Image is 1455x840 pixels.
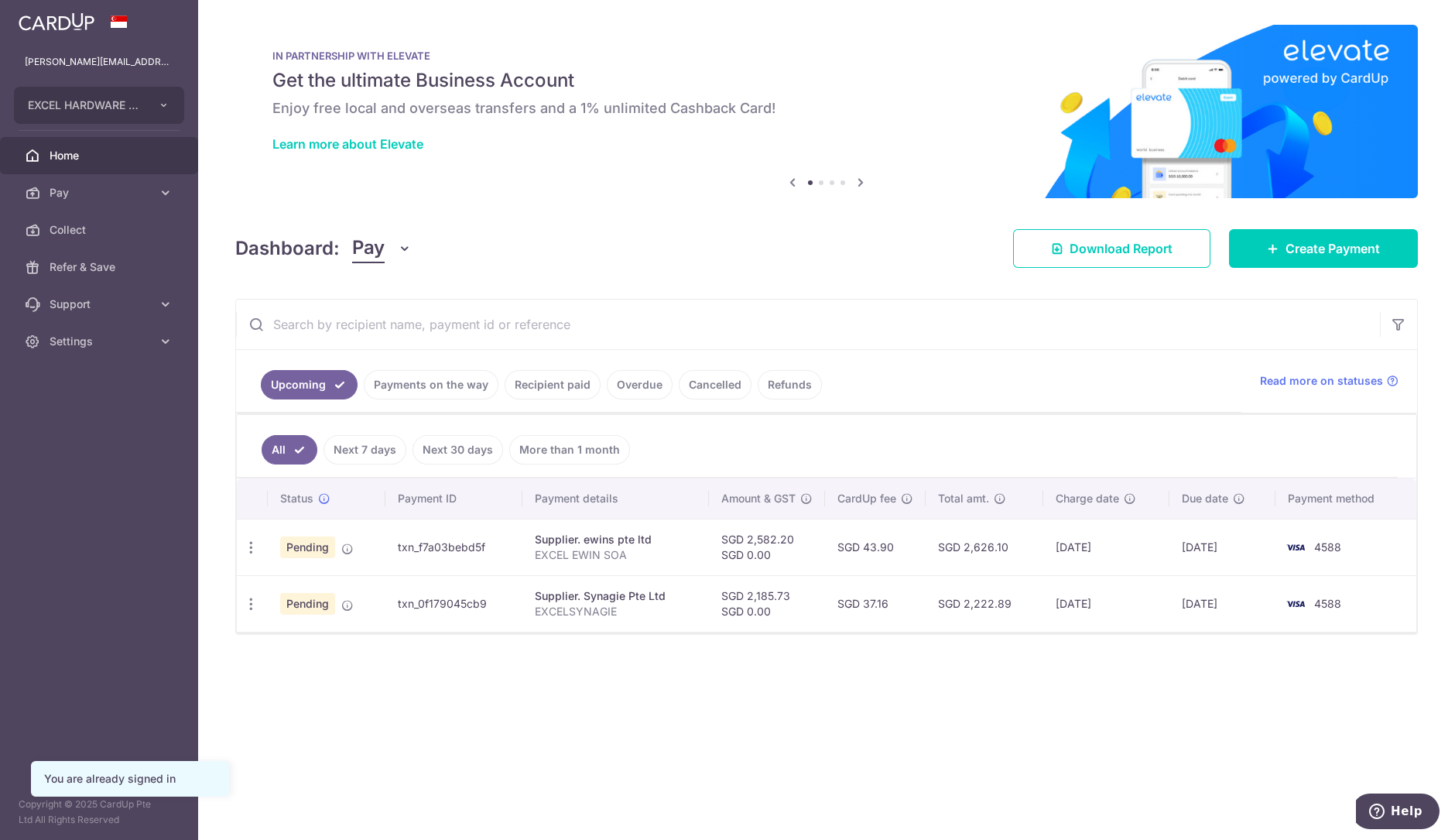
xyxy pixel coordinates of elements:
[25,54,173,70] p: [PERSON_NAME][EMAIL_ADDRESS][DOMAIN_NAME]
[1280,538,1311,557] img: Bank Card
[235,235,340,262] h4: Dashboard:
[1280,595,1311,613] img: Bank Card
[721,491,796,506] span: Amount & GST
[825,519,926,575] td: SGD 43.90
[1314,597,1341,610] span: 4588
[44,771,216,787] div: You are already signed in
[1043,575,1169,632] td: [DATE]
[1229,229,1418,268] a: Create Payment
[1169,519,1275,575] td: [DATE]
[1286,239,1380,258] span: Create Payment
[825,575,926,632] td: SGD 37.16
[352,234,385,263] span: Pay
[272,50,1381,62] p: IN PARTNERSHIP WITH ELEVATE
[385,575,522,632] td: txn_0f179045cb9
[50,222,152,238] span: Collect
[709,575,825,632] td: SGD 2,185.73 SGD 0.00
[1043,519,1169,575] td: [DATE]
[607,370,673,399] a: Overdue
[1260,373,1399,389] a: Read more on statuses
[50,259,152,275] span: Refer & Save
[938,491,989,506] span: Total amt.
[50,185,152,201] span: Pay
[364,370,498,399] a: Payments on the way
[272,68,1381,93] h5: Get the ultimate Business Account
[280,537,335,558] span: Pending
[262,435,317,465] a: All
[324,435,406,465] a: Next 7 days
[1169,575,1275,632] td: [DATE]
[505,370,601,399] a: Recipient paid
[509,435,630,465] a: More than 1 month
[1182,491,1228,506] span: Due date
[261,370,358,399] a: Upcoming
[679,370,751,399] a: Cancelled
[837,491,896,506] span: CardUp fee
[272,136,423,152] a: Learn more about Elevate
[1260,373,1383,389] span: Read more on statuses
[272,99,1381,118] h6: Enjoy free local and overseas transfers and a 1% unlimited Cashback Card!
[522,478,709,519] th: Payment details
[14,87,184,124] button: EXCEL HARDWARE PTE LTD
[1356,794,1440,832] iframe: Opens a widget where you can find more information
[50,334,152,349] span: Settings
[1056,491,1119,506] span: Charge date
[50,148,152,163] span: Home
[352,234,412,263] button: Pay
[1013,229,1210,268] a: Download Report
[535,532,697,547] div: Supplier. ewins pte ltd
[28,98,142,113] span: EXCEL HARDWARE PTE LTD
[1314,540,1341,554] span: 4588
[1070,239,1173,258] span: Download Report
[235,25,1418,198] img: Renovation banner
[19,12,94,31] img: CardUp
[535,547,697,563] p: EXCEL EWIN SOA
[385,519,522,575] td: txn_f7a03bebd5f
[926,575,1043,632] td: SGD 2,222.89
[385,478,522,519] th: Payment ID
[926,519,1043,575] td: SGD 2,626.10
[535,604,697,619] p: EXCELSYNAGIE
[280,593,335,615] span: Pending
[236,300,1380,349] input: Search by recipient name, payment id or reference
[50,297,152,312] span: Support
[280,491,313,506] span: Status
[1275,478,1416,519] th: Payment method
[535,588,697,604] div: Supplier. Synagie Pte Ltd
[758,370,822,399] a: Refunds
[413,435,503,465] a: Next 30 days
[709,519,825,575] td: SGD 2,582.20 SGD 0.00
